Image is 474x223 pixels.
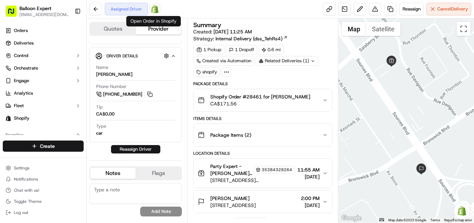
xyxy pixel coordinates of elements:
[90,168,136,179] button: Notes
[4,98,56,111] a: 📗Knowledge Base
[151,5,159,13] img: Shopify
[388,218,426,222] span: Map data ©2025 Google
[210,202,256,209] span: [STREET_ADDRESS]
[194,124,332,146] button: Package Items (2)
[210,177,295,184] span: [STREET_ADDRESS][PERSON_NAME]
[3,88,84,99] a: Analytics
[136,168,181,179] button: Flags
[18,45,125,52] input: Got a question? Start typing here...
[14,115,29,121] span: Shopify
[56,98,114,111] a: 💻API Documentation
[399,3,424,15] button: Reassign
[3,174,84,184] button: Notifications
[19,5,51,12] button: Balloon Expert
[437,6,468,12] span: Cancel Delivery
[14,103,24,109] span: Fleet
[3,63,84,74] button: Orchestrate
[103,91,142,97] span: [PHONE_NUMBER]
[3,3,72,19] button: Balloon Expert[EMAIL_ADDRESS][DOMAIN_NAME]
[210,132,251,138] span: Package Items ( 2 )
[96,111,115,117] div: CA$0.00
[297,166,320,173] span: 11:55 AM
[96,104,103,110] span: Tip
[256,56,318,66] div: Related Deliveries (1)
[14,27,28,34] span: Orders
[403,6,421,12] span: Reassign
[340,214,363,223] a: Open this area in Google Maps (opens a new window)
[7,28,126,39] p: Welcome 👋
[340,214,363,223] img: Google
[14,90,33,96] span: Analytics
[193,35,288,42] div: Strategy:
[3,38,84,49] a: Deliveries
[14,65,38,71] span: Orchestrate
[7,7,21,21] img: Nash
[96,90,154,98] a: [PHONE_NUMBER]
[3,100,84,111] button: Fleet
[14,165,29,171] span: Settings
[59,102,64,107] div: 💻
[194,89,332,111] button: Shopify Order #28461 for [PERSON_NAME]CA$171.56
[96,83,127,90] span: Phone Number
[90,23,136,34] button: Quotes
[194,159,332,188] button: Party Expert - [PERSON_NAME] Des Ormeaux Store Employee35384328264[STREET_ADDRESS][PERSON_NAME]11...
[215,35,282,42] span: Internal Delivery (dss_TehRs4)
[3,163,84,173] button: Settings
[14,188,39,193] span: Chat with us!
[210,93,310,100] span: Shopify Order #28461 for [PERSON_NAME]
[259,45,284,55] div: 0.6 mi
[14,78,29,84] span: Engage
[66,101,111,108] span: API Documentation
[193,67,220,77] div: shopify
[96,71,133,78] div: [PERSON_NAME]
[14,199,42,204] span: Toggle Theme
[379,218,384,221] button: Keyboard shortcuts
[366,22,400,36] button: Show satellite imagery
[96,130,103,136] div: car
[7,66,19,79] img: 1736555255976-a54dd68f-1ca7-489b-9aae-adbdc363a1c4
[118,69,126,77] button: Start new chat
[3,113,84,124] a: Shopify
[14,210,28,215] span: Log out
[6,116,11,121] img: Shopify logo
[226,45,257,55] div: 1 Dropoff
[14,40,34,46] span: Deliveries
[193,22,221,28] h3: Summary
[193,28,252,35] span: Created:
[40,143,55,150] span: Create
[457,22,471,36] button: Toggle fullscreen view
[194,191,332,213] button: [PERSON_NAME][STREET_ADDRESS]2:00 PM[DATE]
[193,81,332,87] div: Package Details
[342,22,366,36] button: Show street map
[3,75,84,86] button: Engage
[297,173,320,180] span: [DATE]
[210,100,310,107] span: CA$171.56
[14,101,53,108] span: Knowledge Base
[3,141,84,152] button: Create
[24,73,88,79] div: We're available if you need us!
[14,53,28,59] span: Control
[444,218,472,222] a: Report a map error
[19,12,69,17] button: [EMAIL_ADDRESS][DOMAIN_NAME]
[3,25,84,36] a: Orders
[126,16,181,26] div: Open Order in Shopify
[96,123,106,129] span: Type
[24,66,114,73] div: Start new chat
[301,202,320,209] span: [DATE]
[107,53,138,59] span: Driver Details
[210,195,249,202] span: [PERSON_NAME]
[3,50,84,61] button: Control
[69,118,84,123] span: Pylon
[14,176,38,182] span: Notifications
[426,3,471,15] button: CancelDelivery
[95,50,176,62] button: Driver Details
[193,56,254,66] a: Created via Automation
[262,167,292,173] span: 35384328264
[3,208,84,217] button: Log out
[213,29,252,35] span: [DATE] 11:25 AM
[96,64,108,71] span: Name
[49,118,84,123] a: Powered byPylon
[457,200,471,214] button: Map camera controls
